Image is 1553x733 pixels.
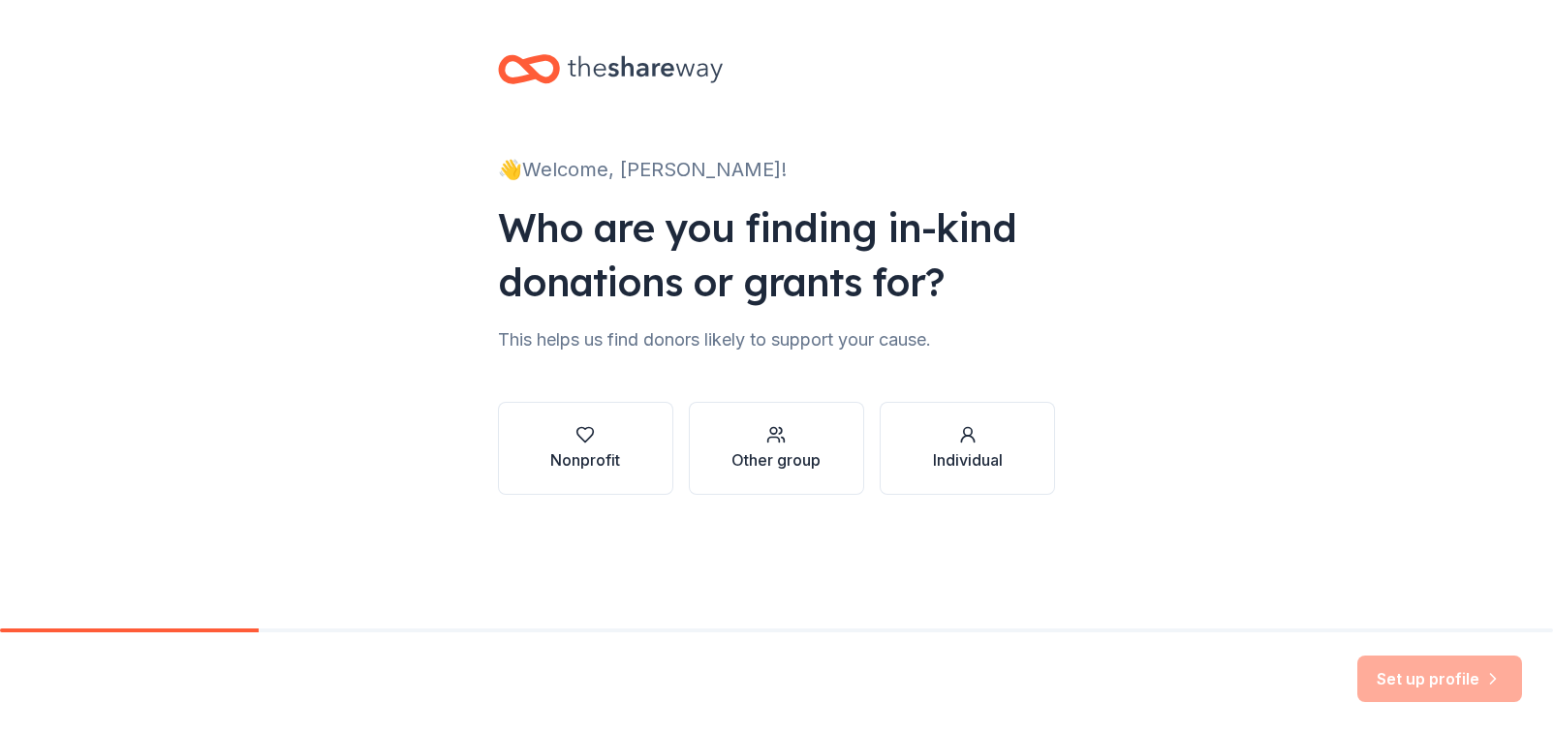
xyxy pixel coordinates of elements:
[933,448,1003,472] div: Individual
[880,402,1055,495] button: Individual
[550,448,620,472] div: Nonprofit
[731,448,821,472] div: Other group
[498,402,673,495] button: Nonprofit
[498,324,1056,355] div: This helps us find donors likely to support your cause.
[498,154,1056,185] div: 👋 Welcome, [PERSON_NAME]!
[689,402,864,495] button: Other group
[498,200,1056,309] div: Who are you finding in-kind donations or grants for?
